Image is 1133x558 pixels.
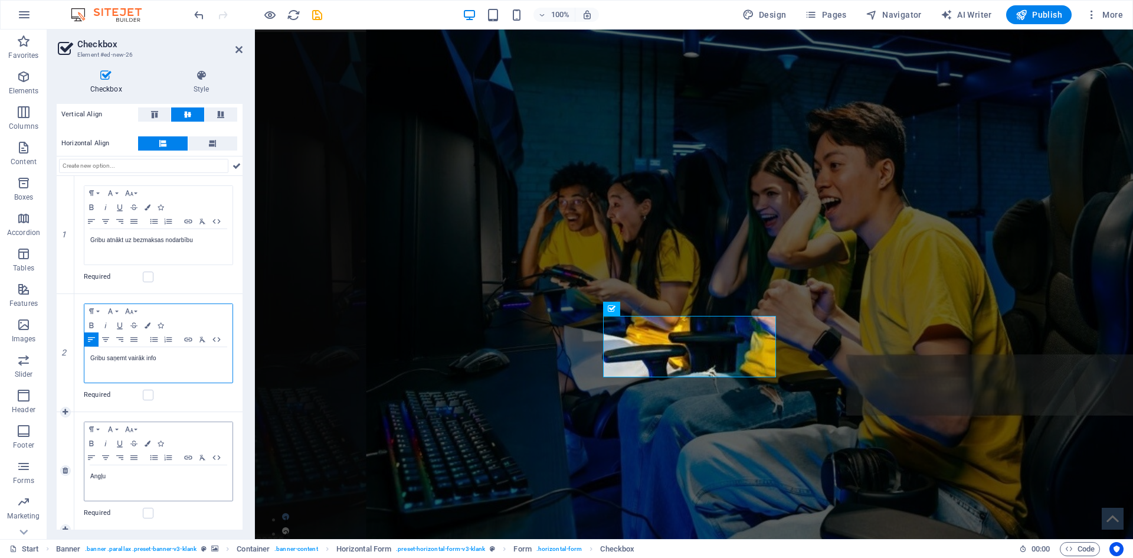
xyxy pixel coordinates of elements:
h2: Checkbox [77,39,243,50]
button: Icons [154,200,167,214]
button: Clear Formatting [195,451,209,465]
p: Columns [9,122,38,131]
span: Design [742,9,787,21]
button: Italic (Ctrl+I) [99,436,113,451]
h6: Session time [1019,542,1050,556]
button: Ordered List [161,451,175,465]
button: Align Left [84,214,99,229]
button: Align Right [113,332,127,347]
button: Align Center [99,451,113,465]
i: Save (Ctrl+S) [310,8,324,22]
button: Underline (Ctrl+U) [113,318,127,332]
i: Reload page [287,8,300,22]
button: Bold (Ctrl+B) [84,436,99,451]
button: Paragraph Format [84,422,103,436]
button: Code [1060,542,1100,556]
button: Publish [1006,5,1072,24]
button: Bold (Ctrl+B) [84,200,99,214]
button: Underline (Ctrl+U) [113,200,127,214]
button: Colors [141,200,154,214]
button: Icons [154,318,167,332]
span: . banner-content [274,542,317,556]
label: Required [84,270,143,284]
span: Navigator [866,9,922,21]
button: Ordered List [161,214,175,229]
p: Marketing [7,511,40,521]
span: Click to select. Double-click to edit [600,542,634,556]
h4: Style [160,70,243,94]
p: Tables [13,263,34,273]
p: Forms [13,476,34,485]
button: HTML [209,451,224,465]
h3: Element #ed-new-26 [77,50,219,60]
button: Strikethrough [127,318,141,332]
button: Align Justify [127,214,141,229]
div: Design (Ctrl+Alt+Y) [738,5,791,24]
button: HTML [209,214,224,229]
span: Click to select. Double-click to edit [237,542,270,556]
button: Italic (Ctrl+I) [99,318,113,332]
button: Font Family [103,422,122,436]
label: Horizontal Align [61,136,138,151]
button: Align Center [99,214,113,229]
span: AI Writer [941,9,992,21]
i: Undo: Change options (Ctrl+Z) [192,8,206,22]
p: Boxes [14,192,34,202]
button: Font Size [122,304,141,318]
p: Gribu atnākt uz bezmaksas nodarbību [90,235,227,246]
em: 1 [55,230,73,239]
i: This element contains a background [211,546,218,552]
button: Colors [141,436,154,451]
p: Elements [9,86,39,96]
h6: 100% [551,8,570,22]
button: Underline (Ctrl+U) [113,436,127,451]
button: Click here to leave preview mode and continue editing [263,8,277,22]
button: Font Family [103,186,122,200]
button: Paragraph Format [84,304,103,318]
img: Editor Logo [68,8,156,22]
button: Bold (Ctrl+B) [84,318,99,332]
span: : [1040,544,1042,553]
button: Insert Link [181,214,195,229]
p: Features [9,299,38,308]
p: Slider [15,370,33,379]
button: Align Right [113,451,127,465]
button: 100% [533,8,575,22]
p: ​Gribu saņemt vairāk info [90,353,227,364]
span: Pages [805,9,846,21]
button: Clear Formatting [195,214,209,229]
button: Align Justify [127,332,141,347]
nav: breadcrumb [56,542,635,556]
button: Clear Formatting [195,332,209,347]
p: Accordion [7,228,40,237]
em: 2 [55,348,73,357]
button: AI Writer [936,5,997,24]
button: HTML [209,332,224,347]
label: Required [84,388,143,402]
p: Content [11,157,37,167]
button: Colors [141,318,154,332]
button: reload [286,8,300,22]
span: . horizontal-form [536,542,582,556]
input: Create new option... [59,159,228,173]
button: Paragraph Format [84,186,103,200]
button: Icons [154,436,167,451]
button: Insert Link [181,451,195,465]
button: Align Left [84,451,99,465]
button: Usercentrics [1109,542,1124,556]
i: On resize automatically adjust zoom level to fit chosen device. [582,9,592,20]
p: Footer [13,440,34,450]
a: Click to cancel selection. Double-click to open Pages [9,542,39,556]
p: Images [12,334,36,344]
button: Pages [800,5,851,24]
button: Italic (Ctrl+I) [99,200,113,214]
label: Vertical Align [61,107,138,122]
button: Insert Link [181,332,195,347]
span: More [1086,9,1123,21]
button: More [1081,5,1128,24]
p: Favorites [8,51,38,60]
button: Align Justify [127,451,141,465]
button: Align Center [99,332,113,347]
button: Strikethrough [127,436,141,451]
p: Header [12,405,35,415]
